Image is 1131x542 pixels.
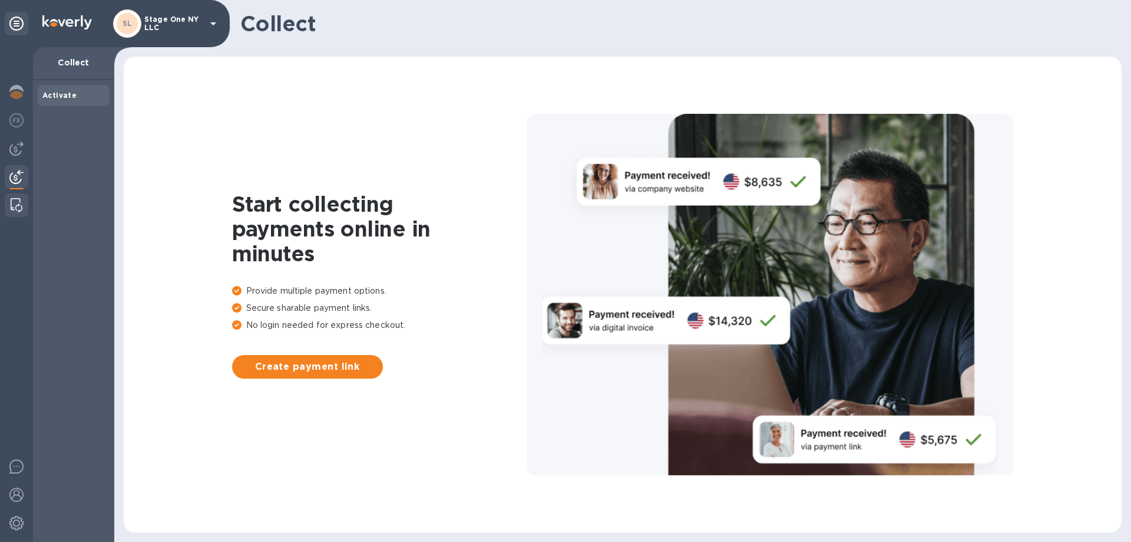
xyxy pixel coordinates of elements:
p: Secure sharable payment links. [232,302,527,314]
p: Collect [42,57,105,68]
div: Unpin categories [5,12,28,35]
p: Provide multiple payment options. [232,285,527,297]
p: Stage One NY LLC [144,15,203,32]
button: Create payment link [232,355,383,379]
b: Activate [42,91,77,100]
p: No login needed for express checkout. [232,319,527,331]
img: Logo [42,15,92,29]
b: SL [123,19,133,28]
span: Create payment link [242,360,373,374]
h1: Start collecting payments online in minutes [232,192,527,266]
h1: Collect [240,11,1112,36]
img: Foreign exchange [9,113,24,127]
